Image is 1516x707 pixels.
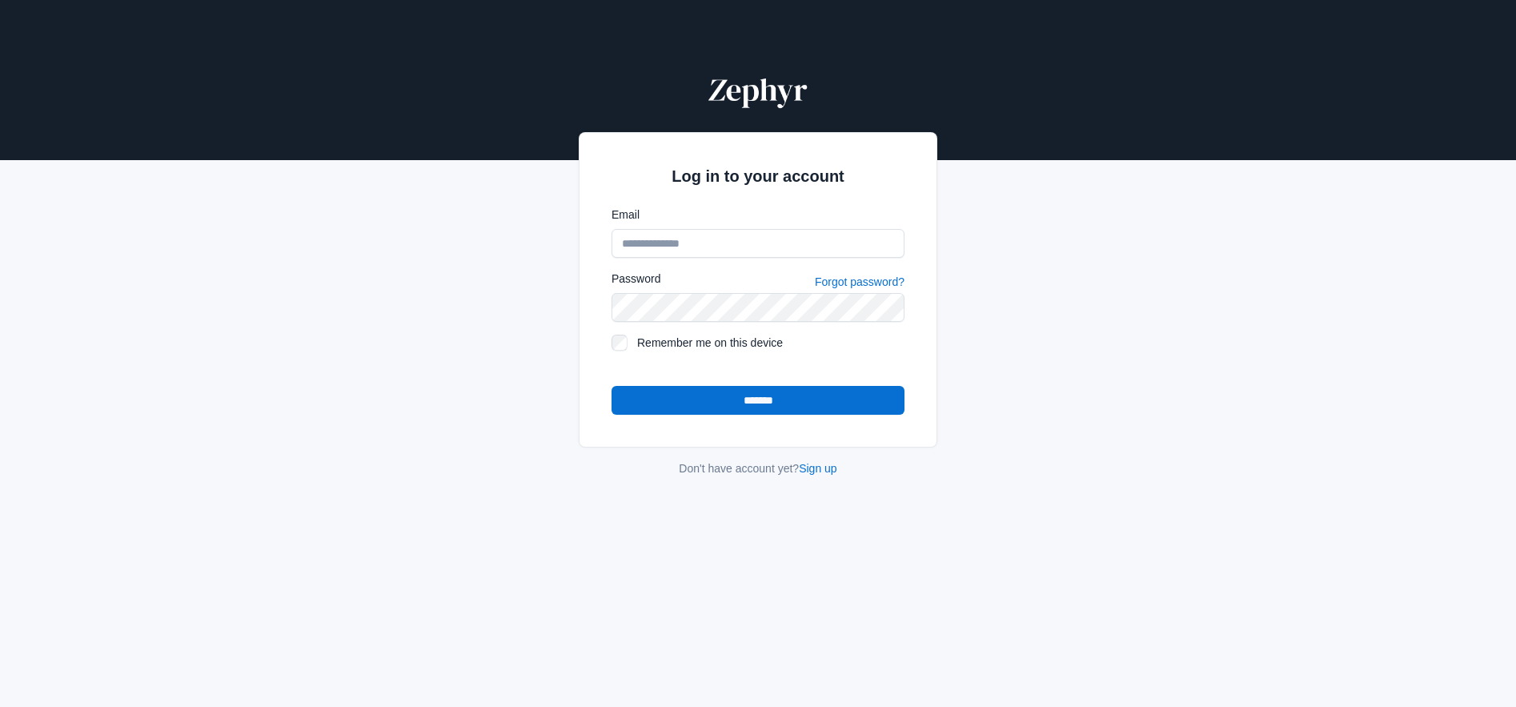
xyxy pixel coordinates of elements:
[612,207,904,223] label: Email
[815,275,904,288] a: Forgot password?
[799,462,836,475] a: Sign up
[705,70,811,109] img: Zephyr Logo
[579,460,937,476] div: Don't have account yet?
[612,165,904,187] h2: Log in to your account
[637,335,904,351] label: Remember me on this device
[612,271,660,287] label: Password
